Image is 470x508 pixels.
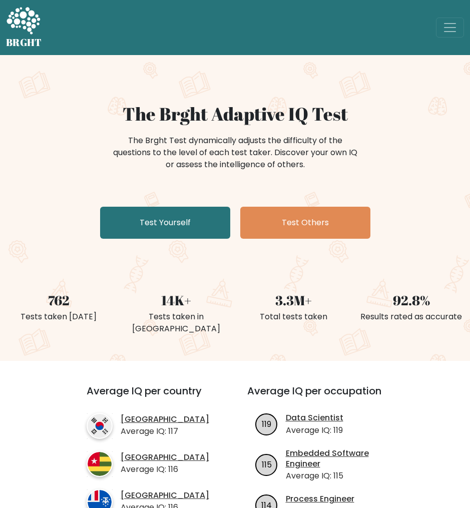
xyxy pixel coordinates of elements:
h5: BRGHT [6,37,42,49]
div: Tests taken in [GEOGRAPHIC_DATA] [124,311,229,335]
a: Test Others [240,207,370,239]
div: 14K+ [124,291,229,311]
div: Results rated as accurate [358,311,464,323]
a: Test Yourself [100,207,230,239]
button: Toggle navigation [436,18,464,38]
div: Total tests taken [241,311,347,323]
a: [GEOGRAPHIC_DATA] [121,490,209,501]
a: [GEOGRAPHIC_DATA] [121,414,209,425]
p: Average IQ: 119 [286,424,343,436]
h3: Average IQ per occupation [247,385,396,409]
div: Tests taken [DATE] [6,311,112,323]
a: BRGHT [6,4,42,51]
div: The Brght Test dynamically adjusts the difficulty of the questions to the level of each test take... [110,135,360,171]
a: Embedded Software Engineer [286,448,396,469]
text: 119 [262,418,271,430]
div: 92.8% [358,291,464,311]
p: Average IQ: 115 [286,470,396,482]
h1: The Brght Adaptive IQ Test [6,103,464,125]
div: 3.3M+ [241,291,347,311]
a: [GEOGRAPHIC_DATA] [121,452,209,463]
img: country [87,451,113,477]
a: Data Scientist [286,413,343,423]
a: Process Engineer [286,494,354,504]
div: 762 [6,291,112,311]
text: 115 [261,459,271,470]
h3: Average IQ per country [87,385,211,409]
img: country [87,413,113,439]
p: Average IQ: 116 [121,463,209,475]
p: Average IQ: 117 [121,425,209,437]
